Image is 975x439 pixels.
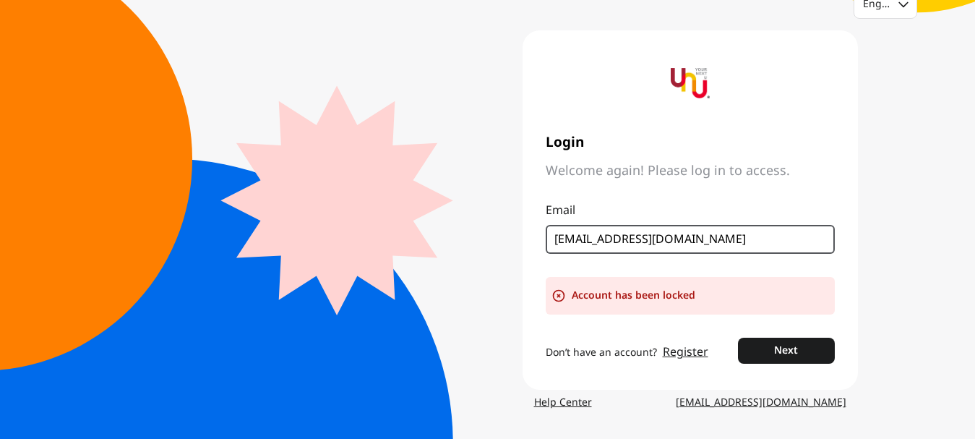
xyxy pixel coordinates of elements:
button: Next [738,338,834,364]
span: Login [546,135,835,151]
div: Account has been locked [546,277,835,315]
p: Email [546,202,835,219]
a: [EMAIL_ADDRESS][DOMAIN_NAME] [664,390,858,416]
span: Welcome again! Please log in to access. [546,163,835,180]
span: Don’t have an account? [546,345,657,360]
input: Email [554,231,815,248]
a: Register [663,344,708,361]
a: Help Center [523,390,604,416]
img: yournextu-logo-vertical-compact-v2.png [671,64,710,103]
